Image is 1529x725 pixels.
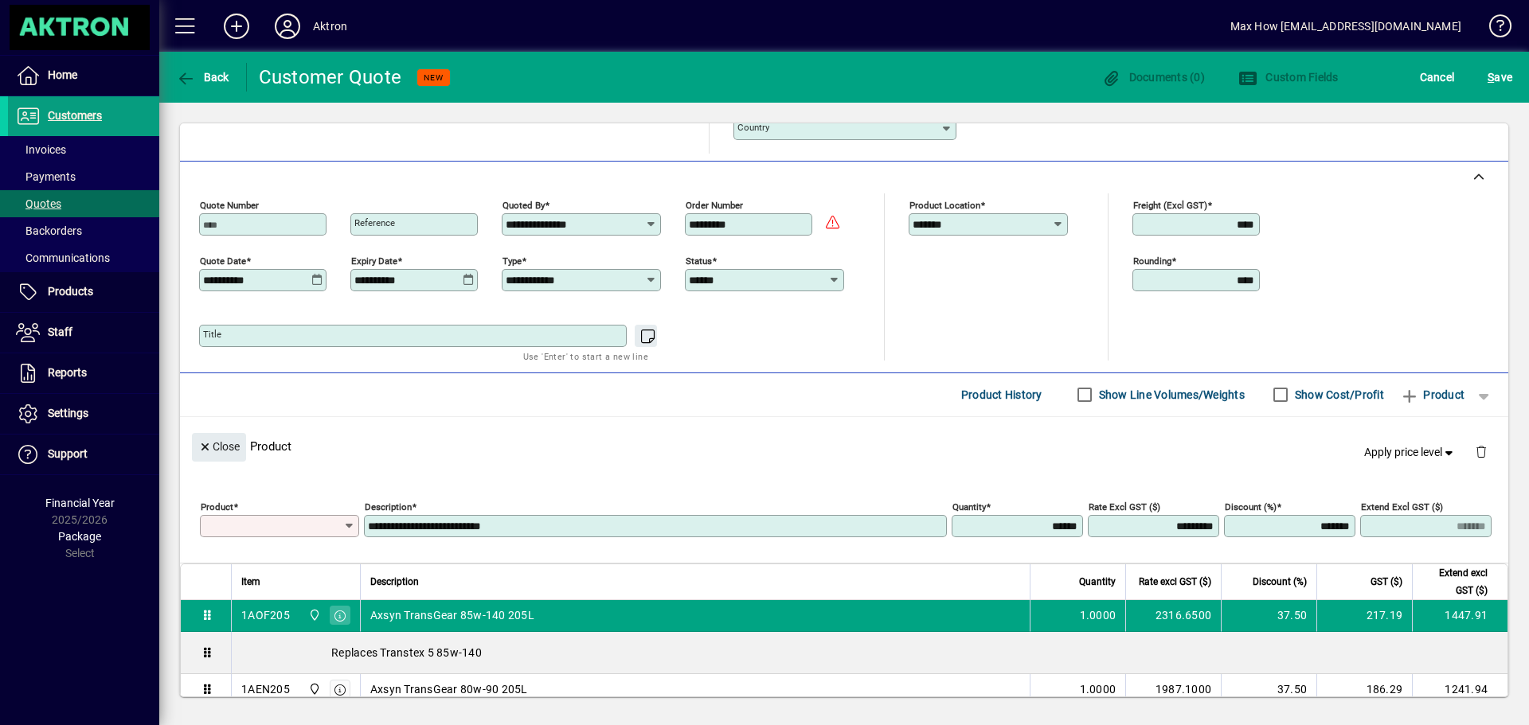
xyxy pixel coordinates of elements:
[203,329,221,340] mat-label: Title
[1462,444,1500,458] app-page-header-button: Delete
[370,607,534,623] span: Axsyn TransGear 85w-140 205L
[1316,674,1412,706] td: 186.29
[354,217,395,228] mat-label: Reference
[1225,501,1277,512] mat-label: Discount (%)
[424,72,444,83] span: NEW
[259,64,402,90] div: Customer Quote
[1412,674,1507,706] td: 1241.94
[1400,382,1464,407] span: Product
[48,407,88,419] span: Settings
[961,382,1042,407] span: Product History
[16,170,76,183] span: Payments
[1316,600,1412,632] td: 217.19
[200,255,246,266] mat-label: Quote date
[16,251,110,264] span: Communications
[1371,573,1402,591] span: GST ($)
[1139,573,1211,591] span: Rate excl GST ($)
[1221,674,1316,706] td: 37.50
[737,122,769,133] mat-label: Country
[241,573,260,591] span: Item
[8,313,159,353] a: Staff
[241,607,290,623] div: 1AOF205
[8,244,159,271] a: Communications
[16,197,61,210] span: Quotes
[8,394,159,434] a: Settings
[1234,63,1343,92] button: Custom Fields
[8,136,159,163] a: Invoices
[1358,438,1463,466] button: Apply price level
[48,325,72,338] span: Staff
[16,143,66,156] span: Invoices
[1133,255,1171,266] mat-label: Rounding
[502,199,545,210] mat-label: Quoted by
[313,14,347,39] div: Aktron
[176,71,229,84] span: Back
[8,217,159,244] a: Backorders
[192,433,246,462] button: Close
[48,447,88,460] span: Support
[8,435,159,474] a: Support
[8,353,159,393] a: Reports
[1392,380,1472,409] button: Product
[351,255,397,266] mat-label: Expiry date
[211,12,262,41] button: Add
[1412,600,1507,632] td: 1447.91
[58,530,101,543] span: Package
[1101,71,1205,84] span: Documents (0)
[955,380,1049,409] button: Product History
[1253,573,1307,591] span: Discount (%)
[1089,501,1160,512] mat-label: Rate excl GST ($)
[1488,71,1494,84] span: S
[201,501,233,512] mat-label: Product
[8,56,159,95] a: Home
[180,417,1508,475] div: Product
[365,501,412,512] mat-label: Description
[8,272,159,312] a: Products
[370,681,528,697] span: Axsyn TransGear 80w-90 205L
[1361,501,1443,512] mat-label: Extend excl GST ($)
[200,199,259,210] mat-label: Quote number
[1133,199,1207,210] mat-label: Freight (excl GST)
[172,63,233,92] button: Back
[262,12,313,41] button: Profile
[232,632,1507,673] div: Replaces Transtex 5 85w-140
[1488,64,1512,90] span: ave
[8,163,159,190] a: Payments
[1422,564,1488,599] span: Extend excl GST ($)
[1221,600,1316,632] td: 37.50
[1238,71,1339,84] span: Custom Fields
[45,497,115,509] span: Financial Year
[1416,63,1459,92] button: Cancel
[48,109,102,122] span: Customers
[1420,64,1455,90] span: Cancel
[159,63,247,92] app-page-header-button: Back
[1096,387,1245,403] label: Show Line Volumes/Weights
[1364,444,1457,461] span: Apply price level
[1136,681,1211,697] div: 1987.1000
[1484,63,1516,92] button: Save
[198,434,240,460] span: Close
[8,190,159,217] a: Quotes
[241,681,290,697] div: 1AEN205
[1462,433,1500,471] button: Delete
[48,285,93,298] span: Products
[1292,387,1384,403] label: Show Cost/Profit
[1079,573,1116,591] span: Quantity
[48,366,87,379] span: Reports
[1477,3,1509,55] a: Knowledge Base
[188,439,250,453] app-page-header-button: Close
[686,255,712,266] mat-label: Status
[16,224,82,237] span: Backorders
[370,573,419,591] span: Description
[909,199,980,210] mat-label: Product location
[1230,14,1461,39] div: Max How [EMAIL_ADDRESS][DOMAIN_NAME]
[304,606,323,624] span: Central
[502,255,522,266] mat-label: Type
[1080,607,1116,623] span: 1.0000
[304,680,323,698] span: Central
[1080,681,1116,697] span: 1.0000
[686,199,743,210] mat-label: Order number
[523,347,648,365] mat-hint: Use 'Enter' to start a new line
[1097,63,1209,92] button: Documents (0)
[1136,607,1211,623] div: 2316.6500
